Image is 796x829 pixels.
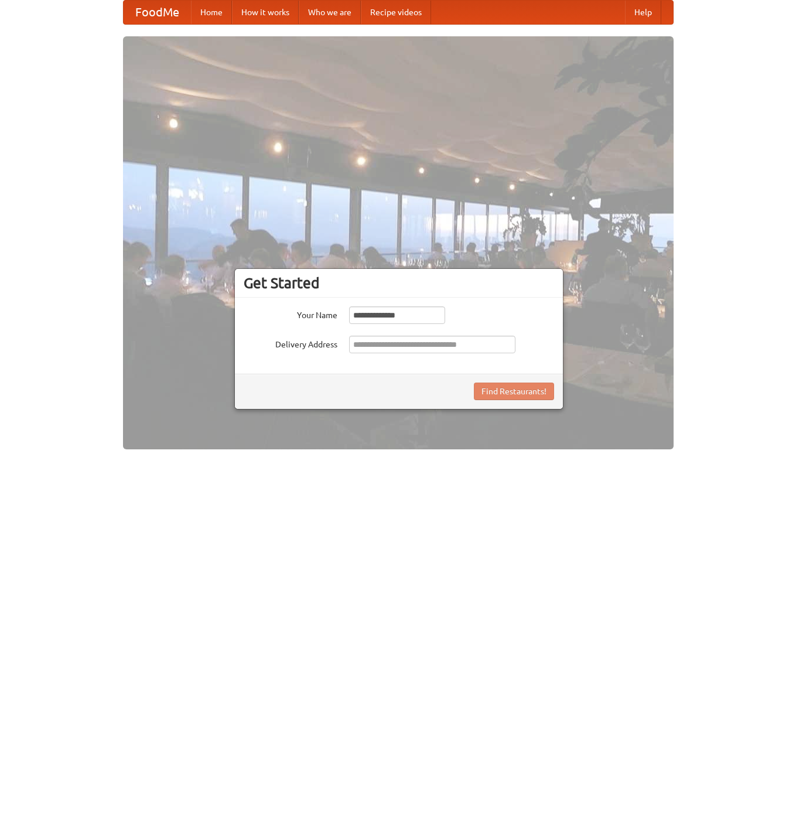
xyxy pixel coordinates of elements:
[124,1,191,24] a: FoodMe
[244,274,554,292] h3: Get Started
[232,1,299,24] a: How it works
[361,1,431,24] a: Recipe videos
[625,1,661,24] a: Help
[244,336,337,350] label: Delivery Address
[474,383,554,400] button: Find Restaurants!
[244,306,337,321] label: Your Name
[191,1,232,24] a: Home
[299,1,361,24] a: Who we are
